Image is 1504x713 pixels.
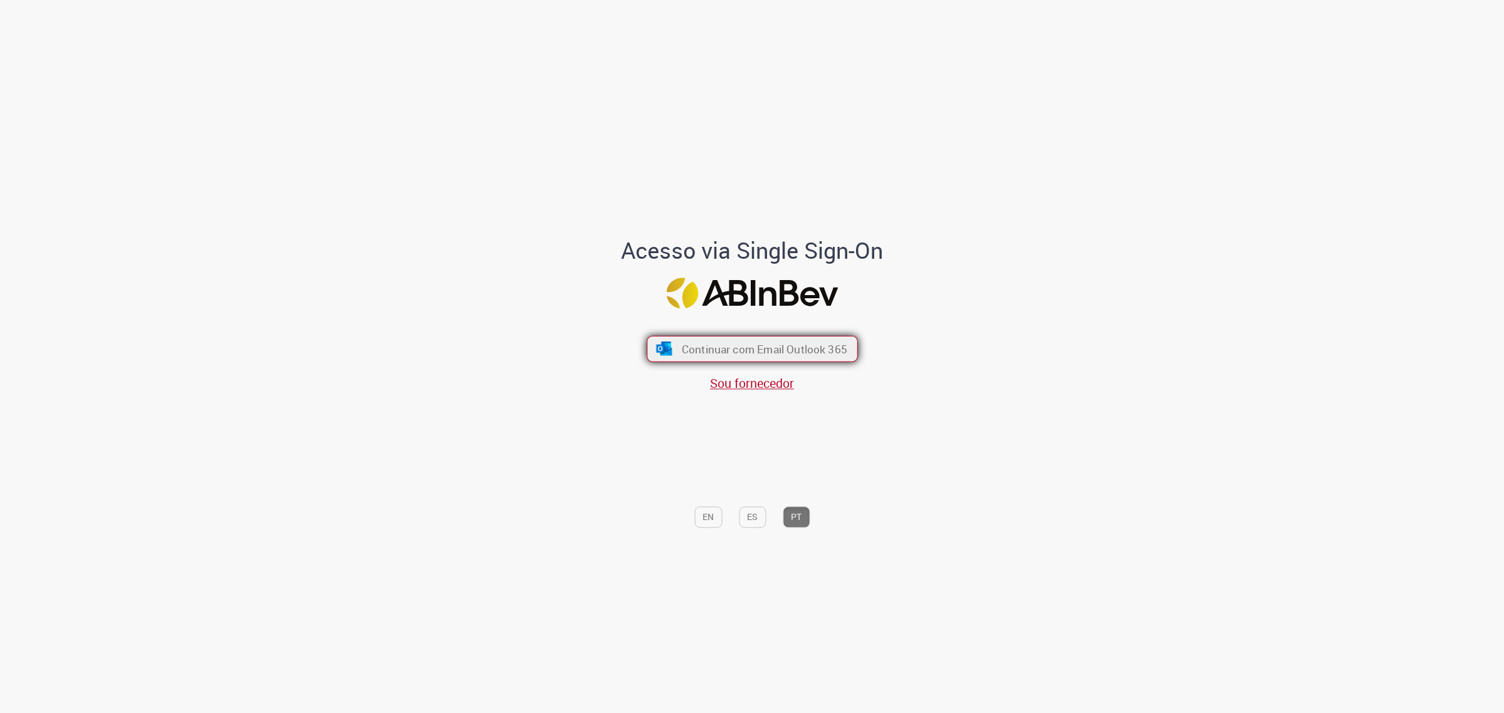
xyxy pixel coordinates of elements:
[681,341,847,356] span: Continuar com Email Outlook 365
[710,375,794,392] a: Sou fornecedor
[578,238,926,263] h1: Acesso via Single Sign-On
[694,506,722,528] button: EN
[783,506,810,528] button: PT
[655,342,673,356] img: ícone Azure/Microsoft 360
[666,278,838,309] img: Logo ABInBev
[739,506,766,528] button: ES
[647,336,858,362] button: ícone Azure/Microsoft 360 Continuar com Email Outlook 365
